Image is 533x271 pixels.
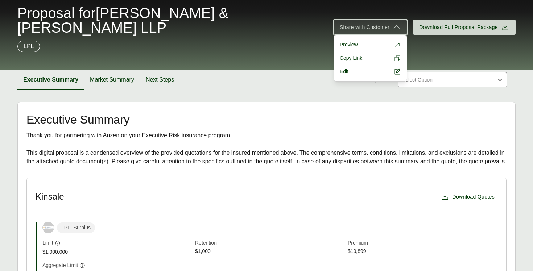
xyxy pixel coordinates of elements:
[195,247,345,256] span: $1,000
[340,24,389,31] span: Share with Customer
[42,248,192,256] span: $1,000,000
[348,239,497,247] span: Premium
[195,239,345,247] span: Retention
[340,68,348,75] span: Edit
[337,65,404,78] a: Edit
[340,41,358,49] span: Preview
[140,70,180,90] button: Next Steps
[337,38,404,51] a: Preview
[17,6,325,35] span: Proposal for [PERSON_NAME] & [PERSON_NAME] LLP
[348,247,497,256] span: $10,899
[413,20,516,35] button: Download Full Proposal Package
[337,51,404,65] button: Copy Link
[340,54,362,62] span: Copy Link
[24,42,34,51] p: LPL
[17,70,84,90] button: Executive Summary
[26,131,507,166] div: Thank you for partnering with Anzen on your Executive Risk insurance program. This digital propos...
[42,262,78,269] span: Aggregate Limit
[57,222,95,233] span: LPL - Surplus
[452,193,495,201] span: Download Quotes
[42,239,53,247] span: Limit
[334,20,407,35] button: Share with Customer
[43,226,54,229] img: Kinsale
[26,114,507,125] h2: Executive Summary
[438,189,497,204] button: Download Quotes
[36,191,64,202] h3: Kinsale
[84,70,140,90] button: Market Summary
[419,24,498,31] span: Download Full Proposal Package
